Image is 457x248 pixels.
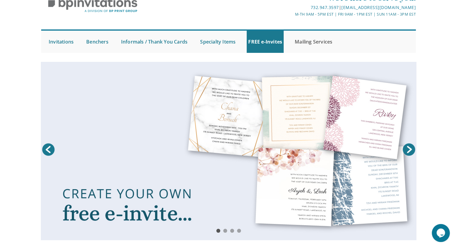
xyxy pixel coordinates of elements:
a: FREE e-Invites [247,31,284,53]
a: 732.947.3597 [310,5,339,10]
iframe: chat widget [432,224,451,242]
div: M-Th 9am - 5pm EST | Fri 9am - 1pm EST | Sun 11am - 3pm EST [166,11,416,17]
a: [EMAIL_ADDRESS][DOMAIN_NAME] [341,5,416,10]
a: Informals / Thank You Cards [120,31,189,53]
a: Next [401,142,416,157]
a: Benchers [85,31,110,53]
a: Mailing Services [293,31,334,53]
a: Prev [41,142,56,157]
a: Specialty Items [199,31,237,53]
div: | [166,4,416,11]
a: Invitations [47,31,75,53]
